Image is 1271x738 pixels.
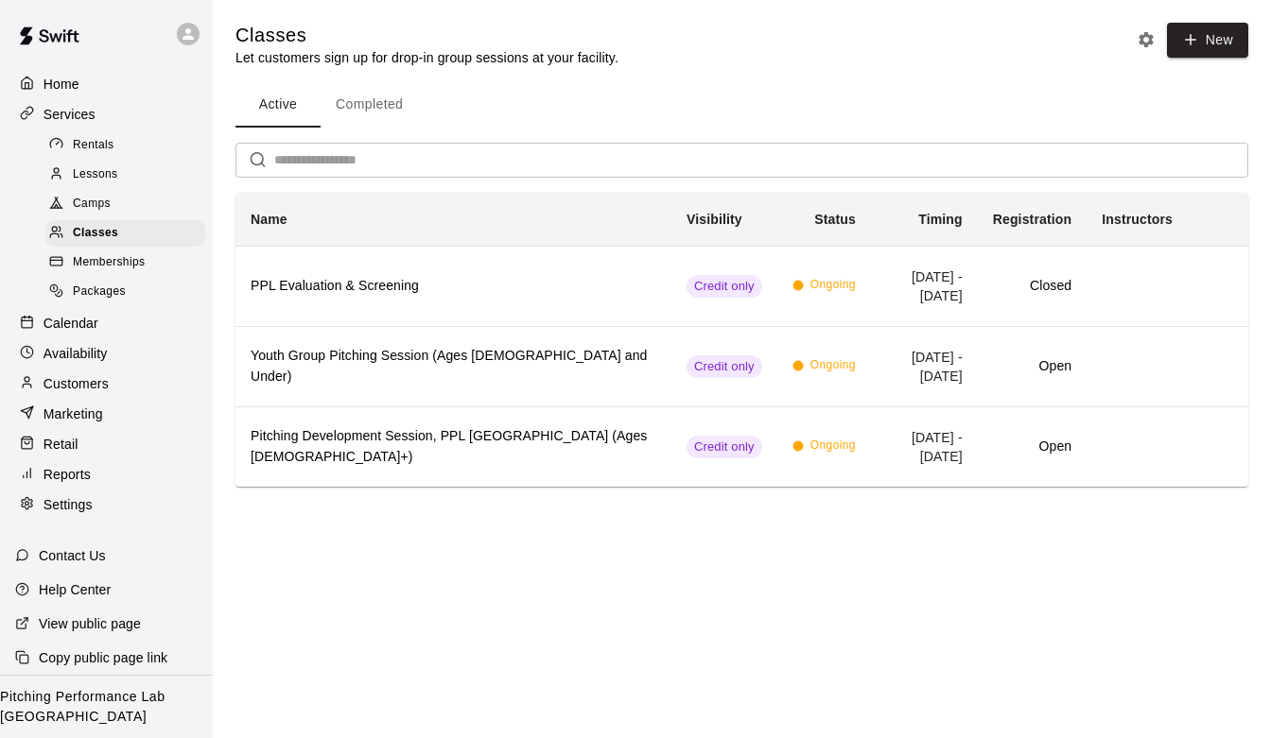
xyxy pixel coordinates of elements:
[871,246,978,326] td: [DATE] - [DATE]
[45,132,205,159] div: Rentals
[251,212,287,227] b: Name
[45,220,205,247] div: Classes
[687,358,762,376] span: Credit only
[15,70,198,98] a: Home
[44,344,108,363] p: Availability
[235,48,618,67] p: Let customers sign up for drop-in group sessions at your facility.
[73,253,145,272] span: Memberships
[235,193,1248,487] table: simple table
[993,276,1071,297] h6: Closed
[44,435,78,454] p: Retail
[39,648,167,667] p: Copy public page link
[45,191,205,217] div: Camps
[73,165,118,184] span: Lessons
[44,314,98,333] p: Calendar
[687,275,762,298] div: This service is only visible to customers with valid credits for it.
[993,437,1071,457] h6: Open
[810,356,856,375] span: Ongoing
[15,369,198,398] a: Customers
[687,436,762,458] div: This service is only visible to customers with valid credits for it.
[810,437,856,455] span: Ongoing
[15,400,198,428] a: Marketing
[45,160,213,189] a: Lessons
[15,339,198,368] a: Availability
[871,326,978,406] td: [DATE] - [DATE]
[15,490,198,519] a: Settings
[45,249,213,278] a: Memberships
[39,546,106,565] p: Contact Us
[687,212,742,227] b: Visibility
[44,105,96,124] p: Services
[687,355,762,378] div: This service is only visible to customers with valid credits for it.
[810,276,856,295] span: Ongoing
[15,309,198,337] a: Calendar
[44,374,109,393] p: Customers
[45,130,213,160] a: Rentals
[687,438,762,456] span: Credit only
[39,580,111,599] p: Help Center
[44,465,91,484] p: Reports
[1102,212,1173,227] b: Instructors
[814,212,856,227] b: Status
[1167,23,1248,58] button: New
[1132,26,1160,54] button: Classes settings
[235,82,321,128] button: Active
[251,426,656,468] h6: Pitching Development Session, PPL [GEOGRAPHIC_DATA] (Ages [DEMOGRAPHIC_DATA]+)
[73,283,126,301] span: Packages
[251,276,656,297] h6: PPL Evaluation & Screening
[687,278,762,296] span: Credit only
[993,356,1071,377] h6: Open
[45,249,205,276] div: Memberships
[44,495,93,514] p: Settings
[15,460,198,489] a: Reports
[918,212,963,227] b: Timing
[235,23,618,48] h5: Classes
[993,212,1071,227] b: Registration
[44,404,103,423] p: Marketing
[321,82,418,128] button: Completed
[251,346,656,387] h6: Youth Group Pitching Session (Ages [DEMOGRAPHIC_DATA] and Under)
[73,136,114,155] span: Rentals
[871,406,978,487] td: [DATE] - [DATE]
[73,224,118,243] span: Classes
[44,75,79,94] p: Home
[73,195,111,214] span: Camps
[45,279,205,305] div: Packages
[45,162,205,188] div: Lessons
[15,100,198,129] a: Services
[45,190,213,219] a: Camps
[39,614,141,633] p: View public page
[45,278,213,307] a: Packages
[15,430,198,458] a: Retail
[45,219,213,249] a: Classes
